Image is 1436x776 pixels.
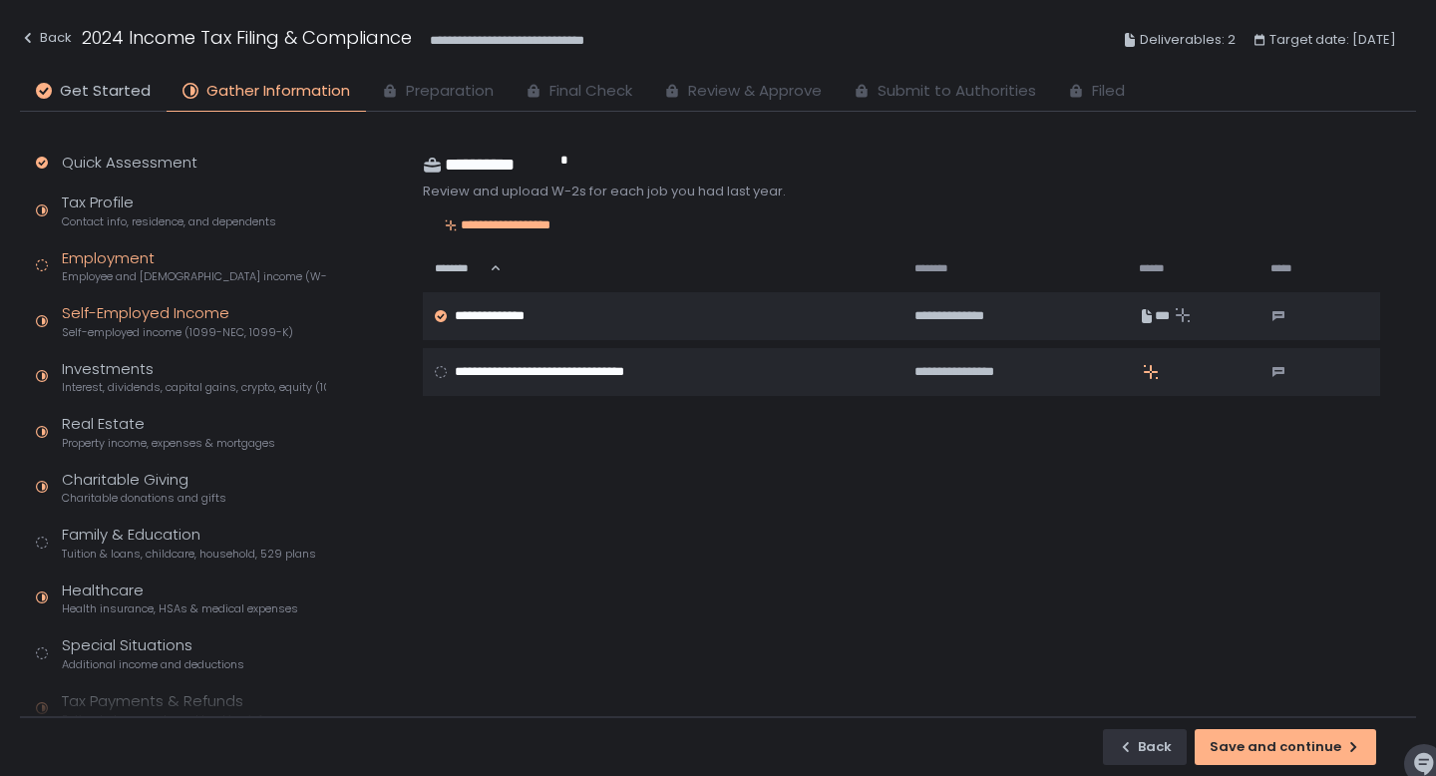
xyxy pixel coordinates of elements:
button: Back [20,24,72,57]
span: Submit to Authorities [878,80,1036,103]
span: Filed [1092,80,1125,103]
div: Save and continue [1210,738,1361,756]
span: Additional income and deductions [62,657,244,672]
div: Review and upload W-2s for each job you had last year. [423,183,1380,200]
div: Self-Employed Income [62,302,293,340]
div: Family & Education [62,524,316,562]
span: Get Started [60,80,151,103]
div: Quick Assessment [62,152,197,175]
span: Estimated payments and banking info [62,712,268,727]
div: Tax Profile [62,192,276,229]
div: Back [1118,738,1172,756]
div: Charitable Giving [62,469,226,507]
div: Special Situations [62,634,244,672]
h1: 2024 Income Tax Filing & Compliance [82,24,412,51]
span: Target date: [DATE] [1269,28,1396,52]
button: Back [1103,729,1187,765]
span: Charitable donations and gifts [62,491,226,506]
span: Interest, dividends, capital gains, crypto, equity (1099s, K-1s) [62,380,326,395]
span: Property income, expenses & mortgages [62,436,275,451]
div: Tax Payments & Refunds [62,690,268,728]
div: Real Estate [62,413,275,451]
div: Investments [62,358,326,396]
div: Employment [62,247,326,285]
span: Gather Information [206,80,350,103]
span: Review & Approve [688,80,822,103]
span: Self-employed income (1099-NEC, 1099-K) [62,325,293,340]
div: Back [20,26,72,50]
span: Employee and [DEMOGRAPHIC_DATA] income (W-2s) [62,269,326,284]
button: Save and continue [1195,729,1376,765]
span: Preparation [406,80,494,103]
span: Final Check [549,80,632,103]
span: Contact info, residence, and dependents [62,214,276,229]
span: Tuition & loans, childcare, household, 529 plans [62,547,316,562]
span: Health insurance, HSAs & medical expenses [62,601,298,616]
div: Healthcare [62,580,298,617]
span: Deliverables: 2 [1140,28,1236,52]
